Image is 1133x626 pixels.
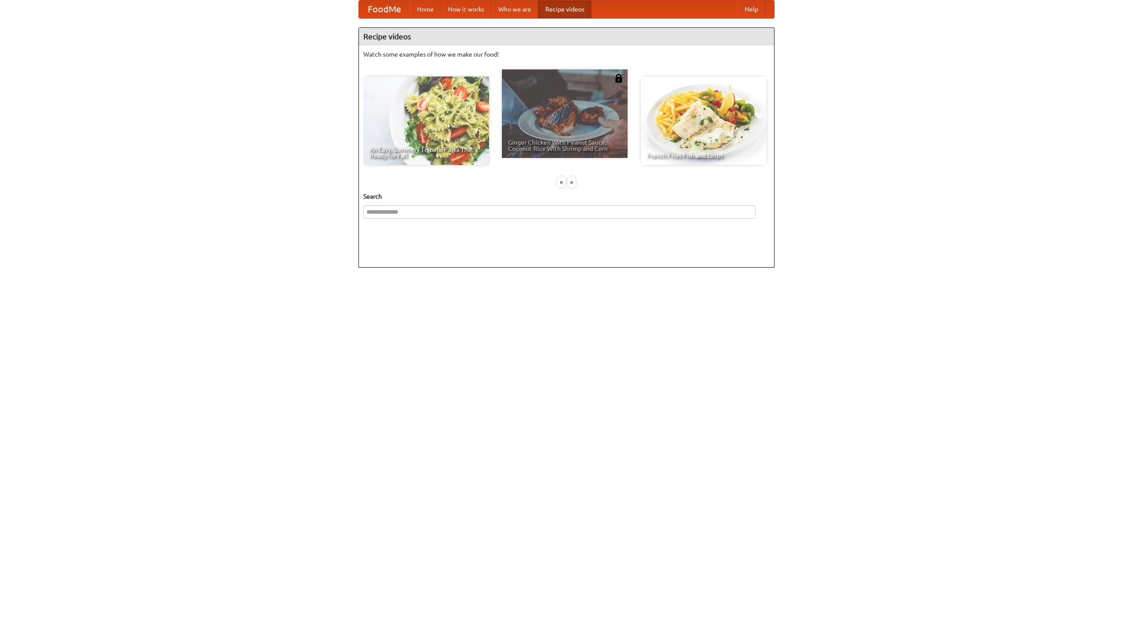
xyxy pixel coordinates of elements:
[538,0,591,18] a: Recipe videos
[568,177,576,188] div: »
[614,74,623,83] img: 483408.png
[359,0,410,18] a: FoodMe
[370,146,483,159] span: An Easy, Summery Tomato Pasta That's Ready for Fall
[647,153,760,159] span: French Fries Fish and Chips
[641,77,767,165] a: French Fries Fish and Chips
[738,0,765,18] a: Help
[363,77,489,165] a: An Easy, Summery Tomato Pasta That's Ready for Fall
[491,0,538,18] a: Who we are
[363,192,770,201] h5: Search
[557,177,565,188] div: «
[363,50,770,59] p: Watch some examples of how we make our food!
[410,0,441,18] a: Home
[359,28,774,46] h4: Recipe videos
[441,0,491,18] a: How it works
